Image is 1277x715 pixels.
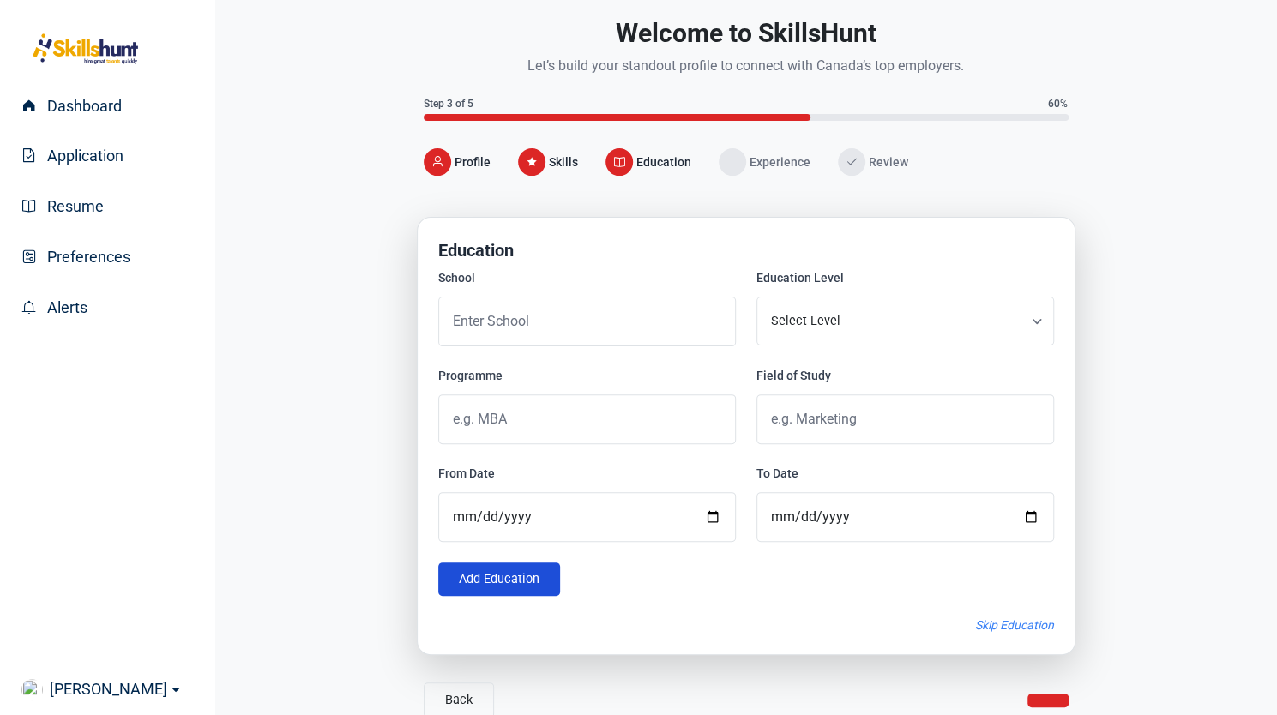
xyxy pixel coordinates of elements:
[417,148,1075,189] nav: Progress
[21,30,150,68] img: logo
[438,394,736,444] input: e.g. MBA
[438,238,1054,262] h2: Education
[43,677,167,702] span: [PERSON_NAME]
[40,298,87,316] span: Alerts
[438,367,736,384] label: Programme
[975,616,1054,634] button: Skip Education
[40,97,122,115] span: Dashboard
[549,153,578,171] span: Skills
[424,97,473,111] span: Step 3 of 5
[750,153,810,171] span: Experience
[455,153,491,171] span: Profile
[424,56,1069,76] p: Let’s build your standout profile to connect with Canada’s top employers.
[756,269,1054,286] label: Education Level
[40,248,130,266] span: Preferences
[438,465,736,482] label: From Date
[40,197,104,215] span: Resume
[40,147,123,165] span: Application
[438,562,560,596] button: Add Education
[438,297,736,346] input: Enter School
[1048,97,1069,111] span: 60%
[756,394,1054,444] input: e.g. Marketing
[756,367,1054,384] label: Field of Study
[636,153,691,171] span: Education
[756,465,1054,482] label: To Date
[424,18,1069,49] h1: Welcome to SkillsHunt
[21,679,43,700] img: profilepic.jpg
[869,153,908,171] span: Review
[438,269,736,286] label: School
